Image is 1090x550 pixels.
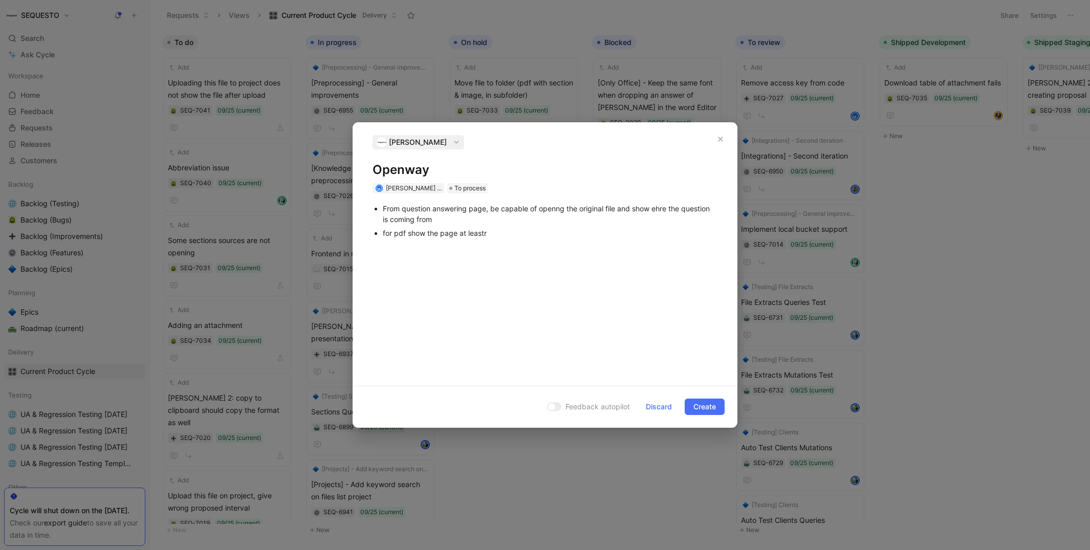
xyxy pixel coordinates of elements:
span: [PERSON_NAME] [389,136,447,148]
img: avatar [376,185,382,191]
span: Create [693,401,716,413]
img: logo [377,137,387,147]
button: logo[PERSON_NAME] [373,135,464,149]
span: Feedback autopilot [565,401,630,413]
div: for pdf show the page at leastr [383,228,717,238]
div: To process [447,183,488,193]
button: Create [685,399,725,415]
div: From question answering page, be capable of openng the original file and show ehre the question i... [383,203,717,225]
h1: Openway [373,162,717,178]
span: Discard [646,401,672,413]
button: Feedback autopilot [544,400,633,413]
button: Discard [637,399,681,415]
span: [PERSON_NAME] t'Serstevens [386,184,473,192]
span: To process [454,183,486,193]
